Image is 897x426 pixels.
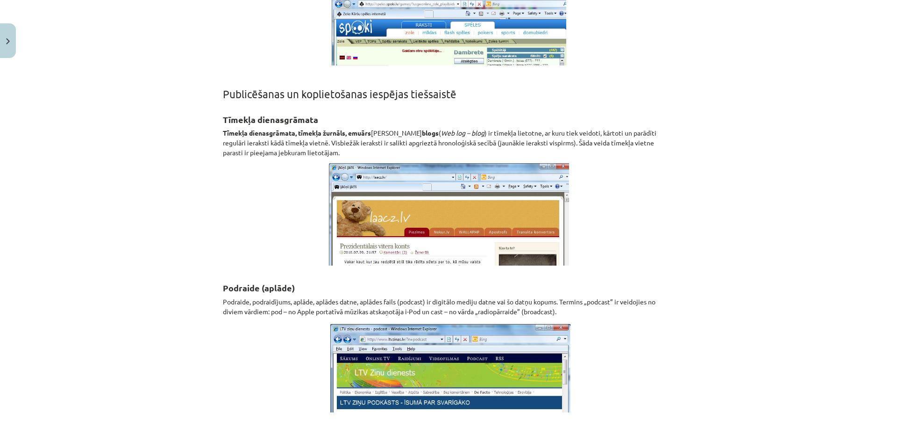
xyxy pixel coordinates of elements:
[223,282,295,293] strong: Podraide (aplāde)
[6,38,10,44] img: icon-close-lesson-0947bae3869378f0d4975bcd49f059093ad1ed9edebbc8119c70593378902aed.svg
[223,128,674,158] p: [PERSON_NAME] ( ) ir tīmekļa lietotne, ar kuru tiek veidoti, kārtoti un parādīti regulāri ierakst...
[223,114,318,125] strong: Tīmekļa dienasgrāmata
[223,71,674,100] h1: Publicēšanas un koplietošanas iespējas tiešsaistē
[422,129,439,137] strong: blogs
[223,297,674,317] p: Podraide, podraidījums, aplāde, aplādes datne, aplādes fails (podcast) ir digitālo mediju datne v...
[441,129,484,137] em: Web log – blog
[223,129,371,137] strong: Tīmekļa dienasgrāmata, tīmekļa žurnāls, emuārs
